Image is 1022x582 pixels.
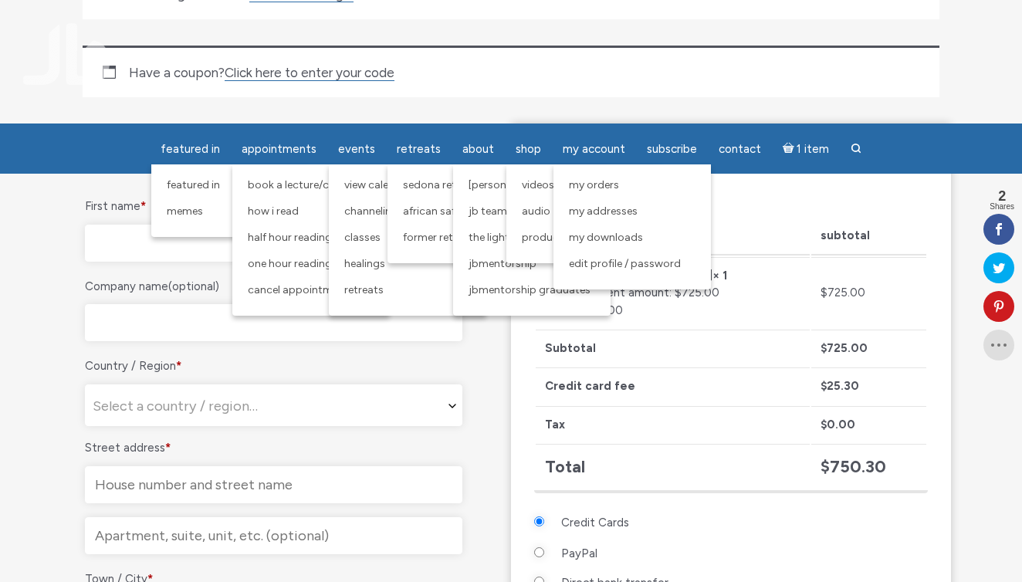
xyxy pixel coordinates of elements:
a: featured in [151,134,229,164]
span: JB Team [469,205,507,218]
span: How I Read [248,205,299,218]
span: 1 item [797,144,829,155]
span: $ [821,286,827,299]
label: Company name [85,276,462,299]
bdi: 750.30 [821,456,886,476]
span: Former Retreats [403,231,479,244]
a: JBMentorship [461,251,603,277]
strong: × 1 [712,269,727,283]
a: Channelings [337,198,479,225]
span: Appointments [242,142,316,156]
span: Retreats [344,283,384,296]
span: featured in [161,142,220,156]
span: View Calendar [344,178,411,191]
a: My Account [553,134,635,164]
p: $725.00 [545,284,800,301]
label: Street address [85,437,462,460]
span: Book a Lecture/Class [248,178,348,191]
span: African Safari [403,205,468,218]
bdi: 725.00 [821,286,865,299]
a: Shop [506,134,550,164]
span: Memes [167,205,203,218]
a: Classes [337,225,479,251]
th: Tax [536,406,810,442]
a: Audio [514,198,656,225]
a: Products [514,225,656,251]
a: Retreats [387,134,450,164]
a: How I Read [240,198,382,225]
input: Apartment, suite, unit, etc. (optional) [85,517,462,554]
i: Cart [783,142,797,156]
span: Shop [516,142,541,156]
label: PayPal [561,543,597,566]
bdi: 0.00 [821,418,855,431]
span: Half Hour Reading [248,231,332,244]
a: Appointments [232,134,326,164]
img: Jamie Butler. The Everyday Medium [23,23,110,85]
span: Contact [719,142,761,156]
a: Subscribe [638,134,706,164]
span: My Orders [569,178,619,191]
span: My Downloads [569,231,643,244]
th: Total [536,444,810,488]
a: Former Retreats [395,225,648,251]
a: Enter your coupon code [225,65,394,81]
label: Country / Region [85,355,462,378]
a: The Lighter Side Show [461,225,603,251]
input: House number and street name [85,466,462,503]
span: Products [522,231,569,244]
th: Subtotal [536,330,810,366]
a: My Addresses [561,198,703,225]
span: Channelings [344,205,404,218]
a: JBMentorship Graduates [461,277,603,303]
span: [PERSON_NAME]’s Story [469,178,579,191]
a: Healings [337,251,479,277]
a: Memes [159,198,301,225]
span: 2 [990,189,1014,203]
span: Edit Profile / Password [569,257,681,270]
a: Contact [709,134,770,164]
a: featured in [159,172,301,198]
span: featured in [167,178,220,191]
a: Cart1 item [773,133,839,164]
span: (optional) [168,279,219,293]
span: Classes [344,231,381,244]
span: $ [821,456,830,476]
span: Healings [344,257,385,270]
a: Sedona Retreat: Accessing Higher Consciousness [395,172,648,198]
span: $ [821,341,827,355]
a: My Downloads [561,225,703,251]
span: Audio [522,205,550,218]
p: $725.00 [545,302,800,319]
span: $ [821,418,827,431]
a: Edit Profile / Password [561,251,703,277]
a: African Safari [395,198,648,225]
span: My Addresses [569,205,638,218]
label: First name [85,195,260,218]
a: Retreats [337,277,479,303]
a: About [453,134,503,164]
span: Subscribe [647,142,697,156]
span: One Hour Reading [248,257,332,270]
th: Subtotal [811,218,926,255]
span: Videos [522,178,554,191]
a: View Calendar [337,172,479,198]
span: My Account [563,142,625,156]
span: Shares [990,203,1014,211]
span: The Lighter Side Show [469,231,570,244]
a: [PERSON_NAME]’s Story [461,172,603,198]
span: Events [338,142,375,156]
span: $ [821,379,827,393]
td: Reading with [PERSON_NAME] [536,257,810,328]
a: Videos [514,172,656,198]
a: JB Team [461,198,603,225]
bdi: 25.30 [821,379,859,393]
label: Credit Cards [561,512,629,535]
span: About [462,142,494,156]
div: Have a coupon? [83,46,939,98]
a: Cancel Appointment [240,277,382,303]
a: My Orders [561,172,703,198]
bdi: 725.00 [821,341,868,355]
a: Events [329,134,384,164]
